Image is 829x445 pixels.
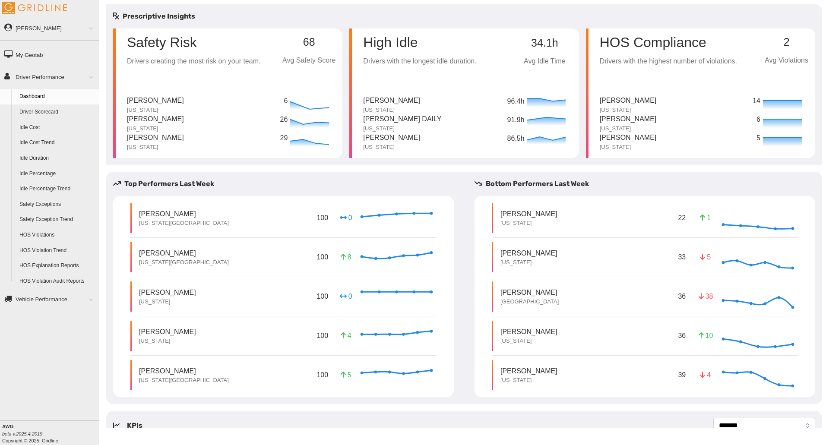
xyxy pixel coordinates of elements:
a: HOS Violation Audit Reports [16,274,99,289]
p: Avg Idle Time [517,56,572,67]
p: [PERSON_NAME] [600,133,657,143]
a: Idle Cost Trend [16,135,99,151]
p: 100 [315,211,330,224]
p: [PERSON_NAME] [363,133,420,143]
p: Drivers with the highest number of violations. [600,56,737,67]
p: 36 [676,290,687,303]
p: [PERSON_NAME] [500,327,557,337]
a: Idle Duration [16,151,99,166]
p: 29 [280,133,288,144]
div: Copyright © 2025, Gridline [2,423,99,444]
p: 6 [284,96,288,107]
p: [US_STATE] [500,219,557,227]
a: Idle Percentage [16,166,99,182]
p: [PERSON_NAME] [127,95,184,106]
p: 100 [315,368,330,382]
p: [US_STATE] [500,259,557,266]
p: 0 [339,291,353,301]
p: [PERSON_NAME] [500,209,557,219]
p: [PERSON_NAME] [139,209,229,219]
p: 4 [699,370,712,380]
a: Driver Scorecard [16,104,99,120]
img: Gridline [2,2,67,14]
p: [PERSON_NAME] [600,95,657,106]
p: 5 [699,252,712,262]
p: [US_STATE] [127,143,184,151]
p: 39 [676,368,687,382]
p: [US_STATE][GEOGRAPHIC_DATA] [139,376,229,384]
p: Drivers with the longest idle duration. [363,56,476,67]
p: 0 [339,213,353,223]
p: [US_STATE] [139,337,196,345]
p: [US_STATE] [139,298,196,306]
p: 26 [280,114,288,125]
p: 5 [339,370,353,380]
a: Idle Cost [16,120,99,136]
p: 5 [756,133,761,144]
p: [PERSON_NAME] [363,95,420,106]
p: [PERSON_NAME] [127,133,184,143]
p: [US_STATE][GEOGRAPHIC_DATA] [139,259,229,266]
p: 14 [753,96,761,107]
p: [PERSON_NAME] [127,114,184,125]
p: [PERSON_NAME] [139,287,196,297]
p: [US_STATE][GEOGRAPHIC_DATA] [139,219,229,227]
p: Avg Violations [765,55,808,66]
p: 1 [699,213,712,223]
p: [PERSON_NAME] [500,287,559,297]
p: 33 [676,250,687,264]
p: [PERSON_NAME] [139,366,229,376]
h5: KPIs [127,420,142,431]
p: 100 [315,290,330,303]
p: [PERSON_NAME] [139,248,229,258]
p: [GEOGRAPHIC_DATA] [500,298,559,306]
p: [PERSON_NAME] [139,327,196,337]
p: 100 [315,329,330,342]
p: [US_STATE] [500,337,557,345]
a: Safety Exceptions [16,197,99,212]
p: 10 [699,331,712,341]
h5: Top Performers Last Week [113,179,461,189]
p: Safety Risk [127,35,260,49]
p: 96.4h [507,96,525,114]
p: [US_STATE] [363,106,420,114]
p: 4 [339,331,353,341]
p: 6 [756,114,761,125]
a: Dashboard [16,89,99,104]
p: [PERSON_NAME] Daily [363,114,441,125]
p: 38 [699,291,712,301]
p: 22 [676,211,687,224]
p: [US_STATE] [600,143,657,151]
p: HOS Compliance [600,35,737,49]
h5: Prescriptive Insights [113,11,195,22]
h5: Bottom Performers Last Week [475,179,822,189]
p: [US_STATE] [363,125,441,133]
p: [US_STATE] [600,106,657,114]
p: 34.1h [517,37,572,49]
p: [PERSON_NAME] [500,366,557,376]
p: 8 [339,252,353,262]
b: AWG [2,424,13,429]
p: [US_STATE] [600,125,657,133]
p: [US_STATE] [127,106,184,114]
a: Safety Exception Trend [16,212,99,227]
a: HOS Explanation Reports [16,258,99,274]
a: Idle Percentage Trend [16,181,99,197]
i: beta v.2025.4.2019 [2,431,42,436]
p: [PERSON_NAME] [500,248,557,258]
p: [US_STATE] [500,376,557,384]
p: Avg Safety Score [282,55,335,66]
p: [US_STATE] [127,125,184,133]
a: HOS Violation Trend [16,243,99,259]
p: High Idle [363,35,476,49]
p: [PERSON_NAME] [600,114,657,125]
a: HOS Violations [16,227,99,243]
p: [US_STATE] [363,143,420,151]
p: Drivers creating the most risk on your team. [127,56,260,67]
p: 2 [765,36,808,48]
p: 91.9h [507,115,525,132]
p: 36 [676,329,687,342]
p: 68 [282,36,335,48]
p: 100 [315,250,330,264]
p: 86.5h [507,133,525,151]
